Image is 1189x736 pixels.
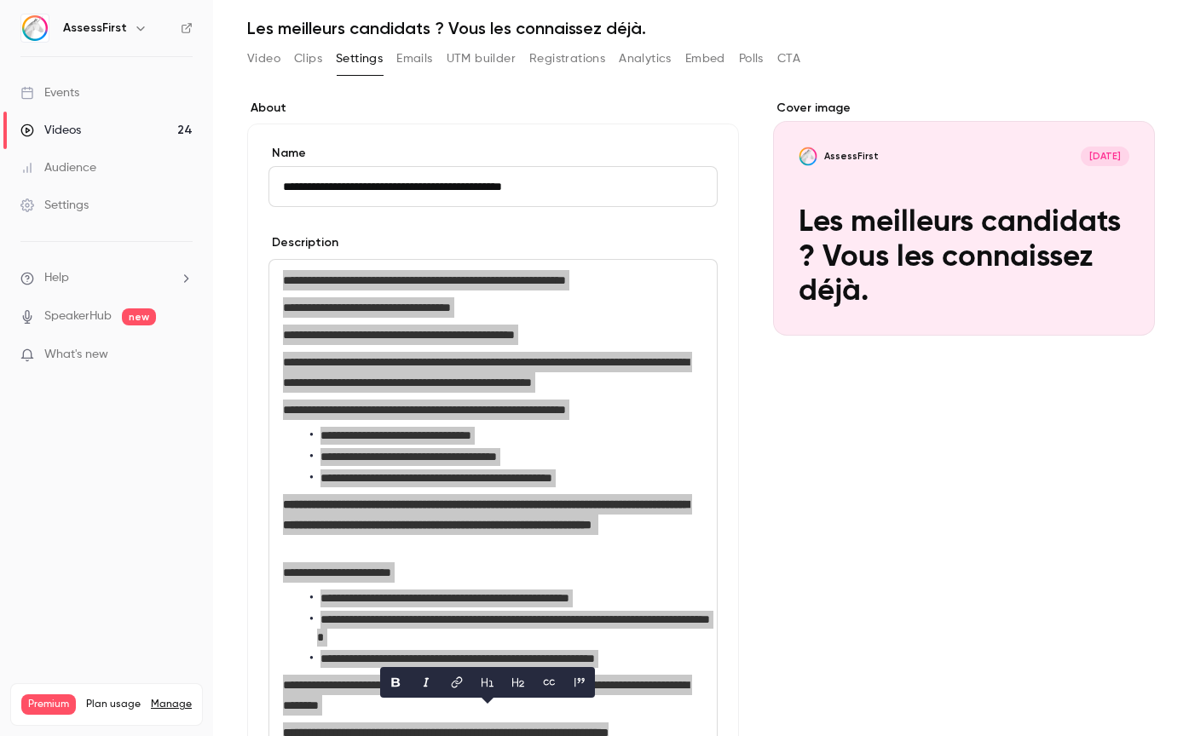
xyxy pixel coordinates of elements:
[336,45,383,72] button: Settings
[63,20,127,37] h6: AssessFirst
[773,100,1155,117] label: Cover image
[268,145,718,162] label: Name
[21,14,49,42] img: AssessFirst
[44,269,69,287] span: Help
[396,45,432,72] button: Emails
[20,159,96,176] div: Audience
[44,308,112,325] a: SpeakerHub
[529,45,605,72] button: Registrations
[685,45,725,72] button: Embed
[413,669,440,696] button: italic
[619,45,672,72] button: Analytics
[247,100,739,117] label: About
[739,45,764,72] button: Polls
[773,100,1155,336] section: Cover image
[247,45,280,72] button: Video
[21,694,76,715] span: Premium
[20,84,79,101] div: Events
[566,669,593,696] button: blockquote
[122,308,156,325] span: new
[294,45,322,72] button: Clips
[86,698,141,711] span: Plan usage
[777,45,800,72] button: CTA
[151,698,192,711] a: Manage
[20,197,89,214] div: Settings
[443,669,470,696] button: link
[247,18,1155,38] h1: Les meilleurs candidats ? Vous les connaissez déjà.
[20,269,193,287] li: help-dropdown-opener
[447,45,516,72] button: UTM builder
[44,346,108,364] span: What's new
[172,348,193,363] iframe: Noticeable Trigger
[268,234,338,251] label: Description
[382,669,409,696] button: bold
[20,122,81,139] div: Videos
